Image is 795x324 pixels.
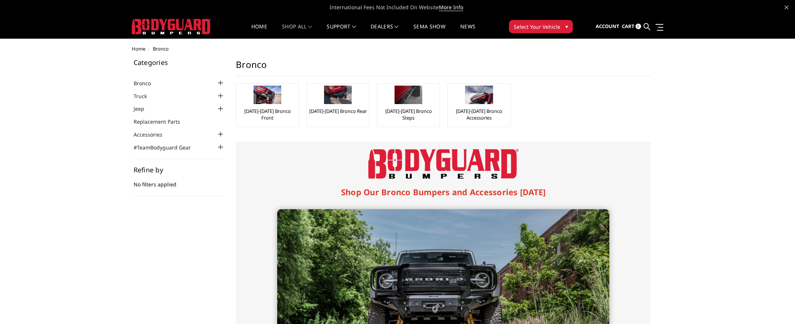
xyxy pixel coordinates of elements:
[134,131,172,138] a: Accessories
[236,59,651,76] h1: Bronco
[134,92,156,100] a: Truck
[622,17,641,37] a: Cart 0
[379,108,438,121] a: [DATE]-[DATE] Bronco Steps
[134,79,160,87] a: Bronco
[134,166,225,196] div: No filters applied
[636,24,641,29] span: 0
[134,166,225,173] h5: Refine by
[238,108,297,121] a: [DATE]-[DATE] Bronco Front
[282,24,312,38] a: shop all
[460,24,475,38] a: News
[132,19,211,34] img: BODYGUARD BUMPERS
[514,23,560,31] span: Select Your Vehicle
[277,186,609,198] h1: Shop Our Bronco Bumpers and Accessories [DATE]
[132,45,145,52] a: Home
[565,23,568,30] span: ▾
[622,23,634,30] span: Cart
[413,24,445,38] a: SEMA Show
[309,108,367,114] a: [DATE]-[DATE] Bronco Rear
[596,23,619,30] span: Account
[509,20,573,33] button: Select Your Vehicle
[450,108,508,121] a: [DATE]-[DATE] Bronco Accessories
[134,105,154,113] a: Jeep
[371,24,399,38] a: Dealers
[368,149,519,179] img: Bodyguard Bumpers Logo
[596,17,619,37] a: Account
[251,24,267,38] a: Home
[134,144,200,151] a: #TeamBodyguard Gear
[153,45,169,52] span: Bronco
[134,118,189,125] a: Replacement Parts
[134,59,225,66] h5: Categories
[439,4,463,11] a: More Info
[327,24,356,38] a: Support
